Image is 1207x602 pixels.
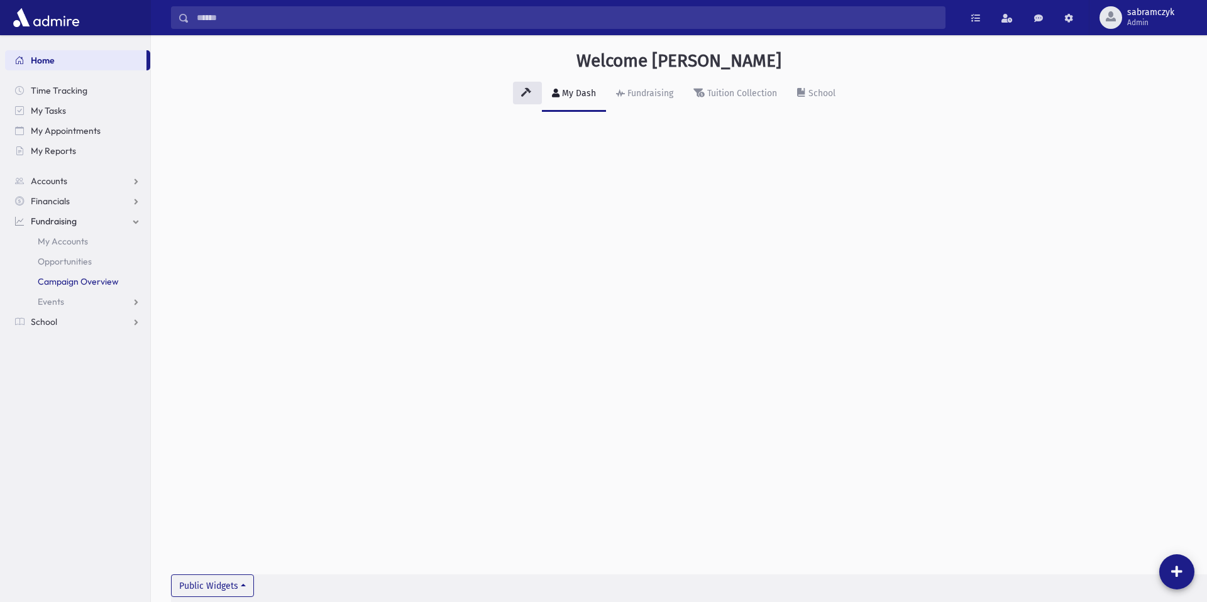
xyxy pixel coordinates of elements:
[787,77,846,112] a: School
[31,55,55,66] span: Home
[5,292,150,312] a: Events
[38,276,119,287] span: Campaign Overview
[5,171,150,191] a: Accounts
[31,216,77,227] span: Fundraising
[683,77,787,112] a: Tuition Collection
[606,77,683,112] a: Fundraising
[31,85,87,96] span: Time Tracking
[806,88,835,99] div: School
[559,88,596,99] div: My Dash
[5,80,150,101] a: Time Tracking
[576,50,781,72] h3: Welcome [PERSON_NAME]
[5,251,150,271] a: Opportunities
[5,191,150,211] a: Financials
[705,88,777,99] div: Tuition Collection
[31,105,66,116] span: My Tasks
[1127,8,1174,18] span: sabramczyk
[5,101,150,121] a: My Tasks
[31,145,76,156] span: My Reports
[542,77,606,112] a: My Dash
[38,256,92,267] span: Opportunities
[31,195,70,207] span: Financials
[5,231,150,251] a: My Accounts
[31,125,101,136] span: My Appointments
[31,316,57,327] span: School
[38,296,64,307] span: Events
[31,175,67,187] span: Accounts
[1127,18,1174,28] span: Admin
[5,211,150,231] a: Fundraising
[5,141,150,161] a: My Reports
[5,312,150,332] a: School
[5,50,146,70] a: Home
[5,121,150,141] a: My Appointments
[171,574,254,597] button: Public Widgets
[189,6,945,29] input: Search
[5,271,150,292] a: Campaign Overview
[625,88,673,99] div: Fundraising
[10,5,82,30] img: AdmirePro
[38,236,88,247] span: My Accounts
